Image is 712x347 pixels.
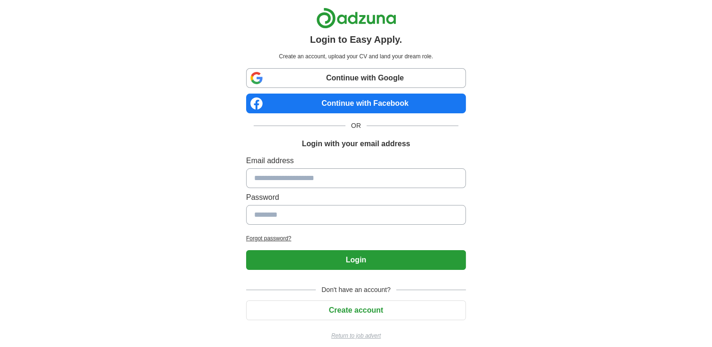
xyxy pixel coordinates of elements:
[302,138,410,150] h1: Login with your email address
[316,285,396,295] span: Don't have an account?
[316,8,396,29] img: Adzuna logo
[246,68,466,88] a: Continue with Google
[345,121,367,131] span: OR
[246,192,466,203] label: Password
[246,234,466,243] a: Forgot password?
[246,306,466,314] a: Create account
[246,250,466,270] button: Login
[246,331,466,340] a: Return to job advert
[310,32,402,47] h1: Login to Easy Apply.
[246,155,466,166] label: Email address
[246,94,466,113] a: Continue with Facebook
[248,52,464,61] p: Create an account, upload your CV and land your dream role.
[246,300,466,320] button: Create account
